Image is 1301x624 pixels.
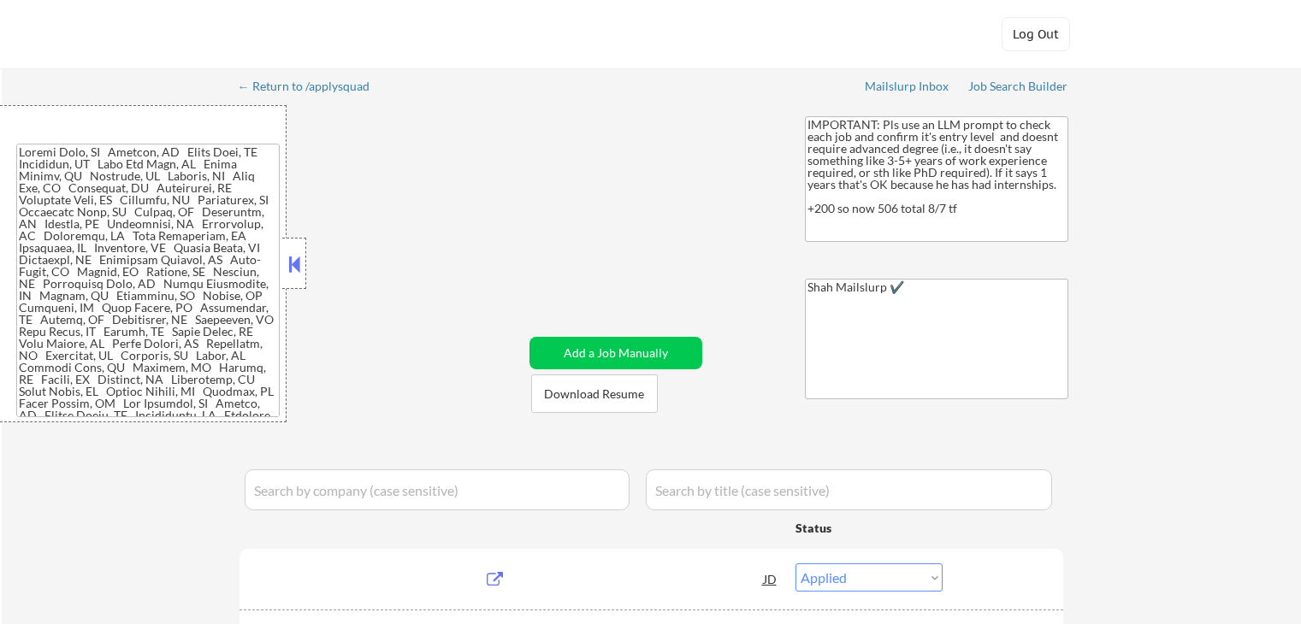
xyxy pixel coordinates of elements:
div: ← Return to /applysquad [238,80,386,92]
div: JD [762,563,779,594]
div: Status [795,512,943,543]
button: Log Out [1002,17,1070,51]
input: Search by title (case sensitive) [646,469,1052,510]
input: Search by company (case sensitive) [245,469,630,510]
button: Download Resume [531,374,658,413]
a: Mailslurp Inbox [865,79,950,97]
div: Job Search Builder [968,80,1068,92]
button: Add a Job Manually [529,337,702,369]
div: Mailslurp Inbox [865,80,950,92]
a: Job Search Builder [968,79,1068,97]
a: ← Return to /applysquad [238,79,386,97]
